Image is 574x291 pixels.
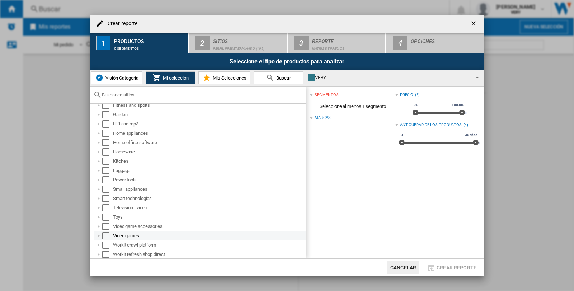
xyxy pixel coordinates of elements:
[90,53,484,70] div: Seleccione el tipo de productos para analizar
[113,251,305,258] div: Workit refresh shop direct
[437,265,476,271] span: Crear reporte
[102,195,113,202] md-checkbox: Select
[113,158,305,165] div: Kitchen
[387,261,419,274] button: Cancelar
[102,148,113,156] md-checkbox: Select
[102,167,113,174] md-checkbox: Select
[113,102,305,109] div: Fitness and sports
[113,167,305,174] div: Luggage
[386,33,484,53] button: 4 Opciones
[400,92,413,98] div: Precio
[96,36,110,50] div: 1
[113,195,305,202] div: Smart technologies
[308,73,470,83] div: VERY
[102,158,113,165] md-checkbox: Select
[113,242,305,249] div: Workit crawl platform
[113,232,305,239] div: Video games
[315,115,330,121] div: Marcas
[102,176,113,183] md-checkbox: Select
[114,35,185,43] div: Productos
[102,242,113,249] md-checkbox: Select
[102,186,113,193] md-checkbox: Select
[288,33,386,53] button: 3 Reporte Matriz de precios
[113,130,305,137] div: Home appliances
[310,100,395,113] span: Seleccione al menos 1 segmento
[102,214,113,221] md-checkbox: Select
[113,120,305,128] div: Hifi and mp3
[464,132,479,138] span: 30 años
[161,75,189,81] span: Mi colección
[425,261,479,274] button: Crear reporte
[102,130,113,137] md-checkbox: Select
[294,36,309,50] div: 3
[393,36,407,50] div: 4
[400,122,462,128] div: Antigüedad de los productos
[470,20,479,28] ng-md-icon: getI18NText('BUTTONS.CLOSE_DIALOG')
[198,71,250,84] button: Mis Selecciones
[113,139,305,146] div: Home office software
[114,43,185,51] div: 0 segmentos
[113,214,305,221] div: Toys
[312,43,383,51] div: Matriz de precios
[312,35,383,43] div: Reporte
[102,204,113,211] md-checkbox: Select
[113,176,305,183] div: Power tools
[113,223,305,230] div: Video game accessories
[102,92,303,97] input: Buscar en sitios
[315,92,338,98] div: segmentos
[113,186,305,193] div: Small appliances
[102,111,113,118] md-checkbox: Select
[95,73,104,82] img: wiser-icon-blue.png
[113,111,305,118] div: Garden
[113,148,305,156] div: Homeware
[451,102,465,108] span: 10000£
[411,35,481,43] div: Opciones
[102,120,113,128] md-checkbox: Select
[104,20,137,27] h4: Crear reporte
[413,102,419,108] span: 0£
[102,232,113,239] md-checkbox: Select
[113,204,305,211] div: Television - video
[211,75,246,81] span: Mis Selecciones
[213,35,284,43] div: Sitios
[467,16,481,31] button: getI18NText('BUTTONS.CLOSE_DIALOG')
[102,223,113,230] md-checkbox: Select
[102,251,113,258] md-checkbox: Select
[195,36,210,50] div: 2
[400,132,404,138] span: 0
[104,75,138,81] span: Visión Categoría
[102,139,113,146] md-checkbox: Select
[91,71,142,84] button: Visión Categoría
[102,102,113,109] md-checkbox: Select
[274,75,291,81] span: Buscar
[254,71,303,84] button: Buscar
[146,71,195,84] button: Mi colección
[213,43,284,51] div: Perfil predeterminado (105)
[189,33,287,53] button: 2 Sitios Perfil predeterminado (105)
[90,33,188,53] button: 1 Productos 0 segmentos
